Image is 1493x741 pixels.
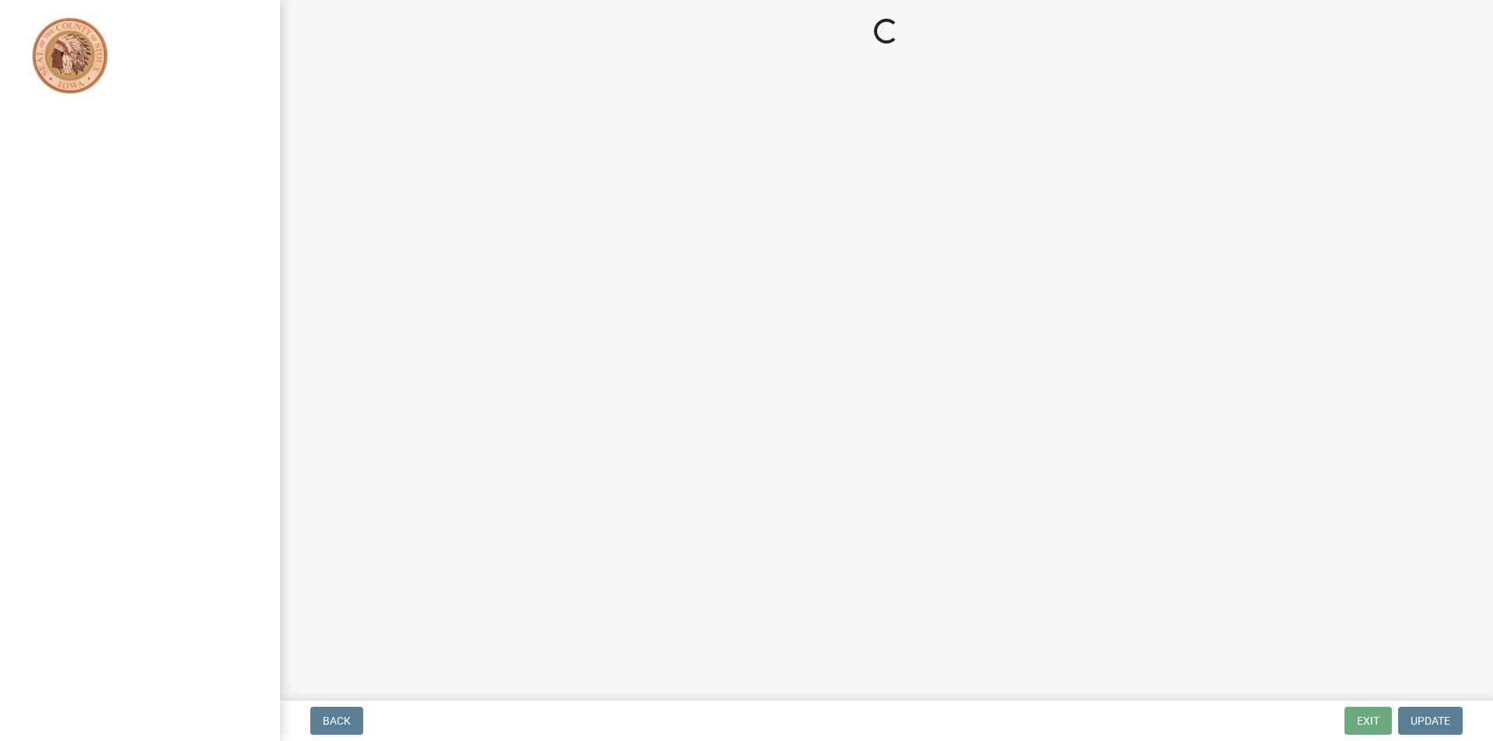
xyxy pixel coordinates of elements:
img: Sioux County, Iowa [31,16,109,95]
button: Exit [1344,707,1392,735]
button: Back [310,707,363,735]
button: Update [1398,707,1463,735]
span: Update [1411,715,1450,727]
span: Back [323,715,351,727]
